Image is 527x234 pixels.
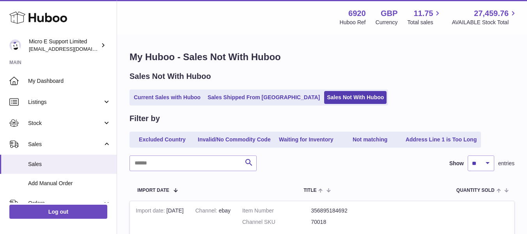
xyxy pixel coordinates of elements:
[29,46,115,52] span: [EMAIL_ADDRESS][DOMAIN_NAME]
[29,38,99,53] div: Micro E Support Limited
[131,133,193,146] a: Excluded Country
[376,19,398,26] div: Currency
[474,8,509,19] span: 27,459.76
[311,207,380,214] dd: 356895184692
[303,188,316,193] span: Title
[28,141,103,148] span: Sales
[205,91,323,104] a: Sales Shipped From [GEOGRAPHIC_DATA]
[28,98,103,106] span: Listings
[195,207,231,214] div: ebay
[130,71,211,82] h2: Sales Not With Huboo
[28,161,111,168] span: Sales
[311,218,380,226] dd: 70018
[452,8,518,26] a: 27,459.76 AVAILABLE Stock Total
[452,19,518,26] span: AVAILABLE Stock Total
[339,133,401,146] a: Not matching
[348,8,366,19] strong: 6920
[131,91,203,104] a: Current Sales with Huboo
[407,8,442,26] a: 11.75 Total sales
[28,180,111,187] span: Add Manual Order
[195,207,219,216] strong: Channel
[137,188,169,193] span: Import date
[242,218,311,226] dt: Channel SKU
[242,207,311,214] dt: Item Number
[324,91,387,104] a: Sales Not With Huboo
[130,51,515,63] h1: My Huboo - Sales Not With Huboo
[381,8,397,19] strong: GBP
[275,133,337,146] a: Waiting for Inventory
[28,77,111,85] span: My Dashboard
[28,120,103,127] span: Stock
[340,19,366,26] div: Huboo Ref
[9,39,21,51] img: contact@micropcsupport.com
[498,160,515,167] span: entries
[456,188,495,193] span: Quantity Sold
[195,133,273,146] a: Invalid/No Commodity Code
[136,207,167,216] strong: Import date
[28,200,103,207] span: Orders
[413,8,433,19] span: 11.75
[9,205,107,219] a: Log out
[449,160,464,167] label: Show
[130,113,160,124] h2: Filter by
[403,133,480,146] a: Address Line 1 is Too Long
[407,19,442,26] span: Total sales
